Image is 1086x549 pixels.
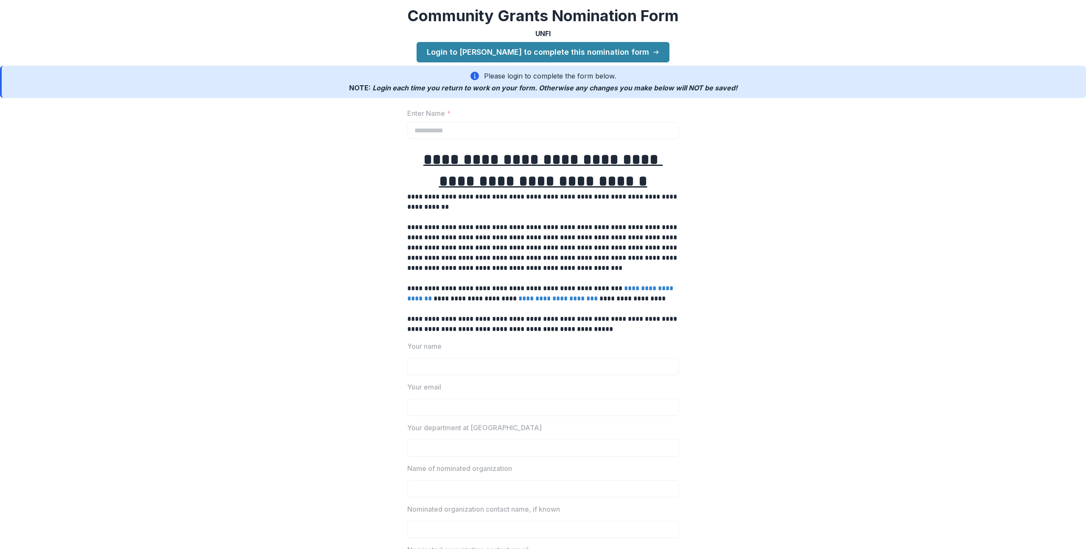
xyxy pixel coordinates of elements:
label: Enter Name [407,108,674,118]
p: UNFI [535,28,551,39]
p: Nominated organization contact name, if known [407,504,560,514]
p: NOTE: [349,83,737,93]
span: Login each time you return to work on your form. Otherwise any changes you make below will be saved! [372,84,737,92]
h2: Community Grants Nomination Form [407,7,679,25]
p: Your department at [GEOGRAPHIC_DATA] [407,423,542,433]
span: NOT [689,84,703,92]
a: Login to [PERSON_NAME] to complete this nomination form [417,42,669,62]
p: Name of nominated organization [407,463,512,473]
p: Your name [407,341,442,351]
p: Please login to complete the form below. [484,71,616,81]
p: Your email [407,382,441,392]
